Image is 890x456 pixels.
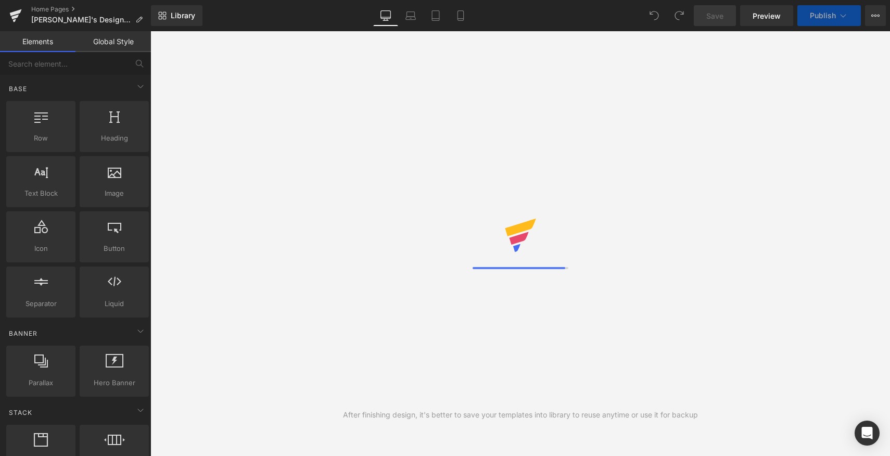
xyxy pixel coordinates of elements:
a: Home Pages [31,5,151,14]
span: Save [706,10,723,21]
button: Redo [669,5,690,26]
button: More [865,5,886,26]
span: Liquid [83,298,146,309]
span: [PERSON_NAME]'s Design - [DATE] [31,16,131,24]
a: Mobile [448,5,473,26]
span: Banner [8,328,39,338]
a: Tablet [423,5,448,26]
span: Button [83,243,146,254]
a: Laptop [398,5,423,26]
span: Library [171,11,195,20]
span: Stack [8,408,33,417]
span: Row [9,133,72,144]
button: Publish [797,5,861,26]
a: Preview [740,5,793,26]
button: Undo [644,5,665,26]
a: Desktop [373,5,398,26]
span: Base [8,84,28,94]
span: Text Block [9,188,72,199]
div: After finishing design, it's better to save your templates into library to reuse anytime or use i... [343,409,698,421]
span: Hero Banner [83,377,146,388]
span: Parallax [9,377,72,388]
span: Publish [810,11,836,20]
span: Icon [9,243,72,254]
span: Heading [83,133,146,144]
div: Open Intercom Messenger [855,421,880,446]
span: Image [83,188,146,199]
a: New Library [151,5,202,26]
span: Separator [9,298,72,309]
span: Preview [753,10,781,21]
a: Global Style [75,31,151,52]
